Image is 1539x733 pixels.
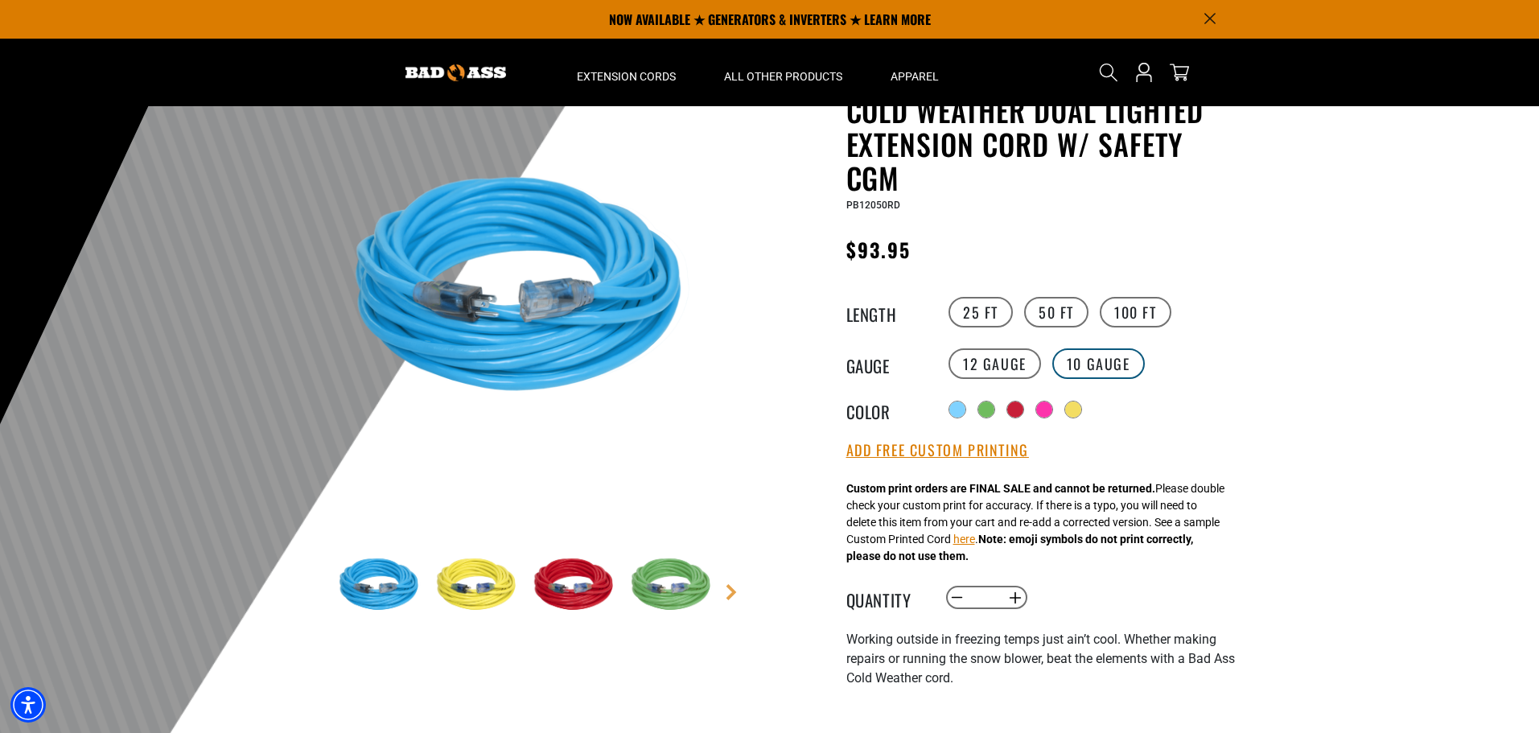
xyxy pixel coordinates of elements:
[846,442,1029,459] button: Add Free Custom Printing
[846,302,927,323] legend: Length
[1167,63,1192,82] a: cart
[1100,297,1171,327] label: 100 FT
[724,69,842,84] span: All Other Products
[405,64,506,81] img: Bad Ass Extension Cords
[846,235,911,264] span: $93.95
[1052,348,1145,379] label: 10 Gauge
[949,348,1041,379] label: 12 Gauge
[953,531,975,548] button: here
[432,539,525,632] img: Yellow
[1024,297,1088,327] label: 50 FT
[846,480,1224,565] div: Please double check your custom print for accuracy. If there is a typo, you will need to delete t...
[846,399,927,420] legend: Color
[866,39,963,106] summary: Apparel
[846,632,1235,686] span: Working outside in freezing temps just ain’t cool. Whether making repairs or running the snow blo...
[529,539,623,632] img: Red
[846,533,1193,562] strong: Note: emoji symbols do not print correctly, please do not use them.
[1096,60,1121,85] summary: Search
[846,93,1241,195] h1: Cold Weather Dual Lighted Extension Cord w/ Safety CGM
[891,69,939,84] span: Apparel
[10,687,46,723] div: Accessibility Menu
[553,39,700,106] summary: Extension Cords
[335,97,722,484] img: Light Blue
[1131,39,1157,106] a: Open this option
[335,539,428,632] img: Light Blue
[846,482,1155,495] strong: Custom print orders are FINAL SALE and cannot be returned.
[846,353,927,374] legend: Gauge
[577,69,676,84] span: Extension Cords
[723,584,739,600] a: Next
[949,297,1013,327] label: 25 FT
[846,587,927,608] label: Quantity
[846,200,900,211] span: PB12050RD
[700,39,866,106] summary: All Other Products
[627,539,720,632] img: Green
